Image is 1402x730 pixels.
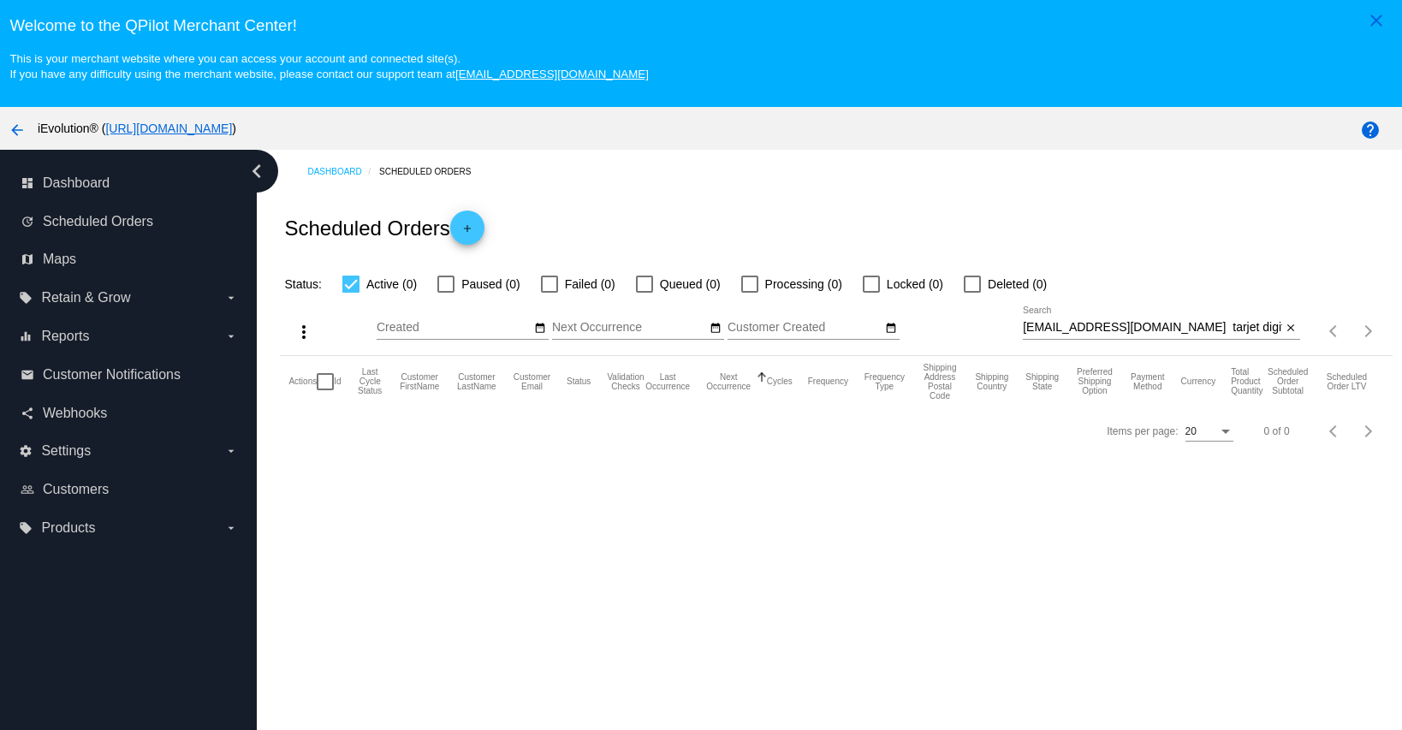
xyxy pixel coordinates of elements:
button: Change sorting for Subtotal [1266,367,1310,395]
h2: Scheduled Orders [284,211,484,245]
span: Queued (0) [660,274,721,294]
button: Previous page [1317,314,1352,348]
span: Products [41,520,95,536]
mat-icon: more_vert [294,322,314,342]
i: arrow_drop_down [224,521,238,535]
a: Scheduled Orders [379,158,486,185]
i: local_offer [19,291,33,305]
mat-icon: help [1360,120,1381,140]
i: people_outline [21,483,34,496]
div: 0 of 0 [1264,425,1290,437]
button: Next page [1352,414,1386,448]
span: Failed (0) [565,274,615,294]
span: Customers [43,482,109,497]
i: share [21,407,34,420]
input: Search [1023,321,1282,335]
mat-header-cell: Validation Checks [606,356,645,407]
span: iEvolution® ( ) [38,122,236,135]
button: Change sorting for ShippingState [1025,372,1059,391]
span: Retain & Grow [41,290,130,306]
mat-icon: date_range [885,322,897,335]
button: Change sorting for PreferredShippingOption [1075,367,1114,395]
div: Items per page: [1107,425,1178,437]
span: Deleted (0) [988,274,1047,294]
mat-icon: close [1366,10,1387,31]
a: update Scheduled Orders [21,208,238,235]
i: map [21,252,34,266]
i: arrow_drop_down [224,329,238,343]
span: Settings [41,443,91,459]
mat-icon: date_range [534,322,546,335]
button: Change sorting for Status [567,377,591,387]
a: Dashboard [307,158,379,185]
mat-icon: date_range [710,322,722,335]
a: dashboard Dashboard [21,169,238,197]
i: equalizer [19,329,33,343]
button: Next page [1352,314,1386,348]
button: Change sorting for ShippingCountry [974,372,1009,391]
span: Maps [43,252,76,267]
span: Processing (0) [765,274,842,294]
button: Clear [1282,319,1300,337]
i: dashboard [21,176,34,190]
mat-icon: arrow_back [7,120,27,140]
i: local_offer [19,521,33,535]
span: Customer Notifications [43,367,181,383]
span: Reports [41,329,89,344]
span: 20 [1185,425,1197,437]
input: Customer Created [728,321,882,335]
input: Created [377,321,531,335]
span: Webhooks [43,406,107,421]
button: Change sorting for CustomerEmail [513,372,551,391]
button: Change sorting for LastProcessingCycleId [357,367,383,395]
i: arrow_drop_down [224,291,238,305]
span: Locked (0) [887,274,943,294]
button: Change sorting for ShippingPostcode [921,363,959,401]
button: Change sorting for FrequencyType [864,372,906,391]
i: email [21,368,34,382]
a: map Maps [21,246,238,273]
button: Previous page [1317,414,1352,448]
span: Status: [284,277,322,291]
h3: Welcome to the QPilot Merchant Center! [9,16,1392,35]
button: Change sorting for PaymentMethod.Type [1130,372,1166,391]
i: update [21,215,34,228]
mat-header-cell: Total Product Quantity [1231,356,1266,407]
i: chevron_left [243,157,270,185]
a: [URL][DOMAIN_NAME] [105,122,232,135]
a: [EMAIL_ADDRESS][DOMAIN_NAME] [455,68,649,80]
a: share Webhooks [21,400,238,427]
button: Change sorting for CustomerFirstName [399,372,441,391]
i: arrow_drop_down [224,444,238,458]
mat-header-cell: Actions [288,356,317,407]
a: people_outline Customers [21,476,238,503]
button: Change sorting for LastOccurrenceUtc [645,372,691,391]
mat-select: Items per page: [1185,426,1233,438]
button: Change sorting for CurrencyIso [1181,377,1216,387]
small: This is your merchant website where you can access your account and connected site(s). If you hav... [9,52,648,80]
span: Active (0) [366,274,417,294]
button: Change sorting for LifetimeValue [1325,372,1368,391]
button: Change sorting for Id [334,377,341,387]
button: Change sorting for CustomerLastName [456,372,497,391]
span: Dashboard [43,175,110,191]
span: Paused (0) [461,274,520,294]
button: Change sorting for NextOccurrenceUtc [706,372,751,391]
input: Next Occurrence [552,321,706,335]
span: Scheduled Orders [43,214,153,229]
a: email Customer Notifications [21,361,238,389]
i: settings [19,444,33,458]
mat-icon: close [1285,322,1297,335]
button: Change sorting for Cycles [767,377,793,387]
button: Change sorting for Frequency [808,377,848,387]
mat-icon: add [457,223,478,243]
